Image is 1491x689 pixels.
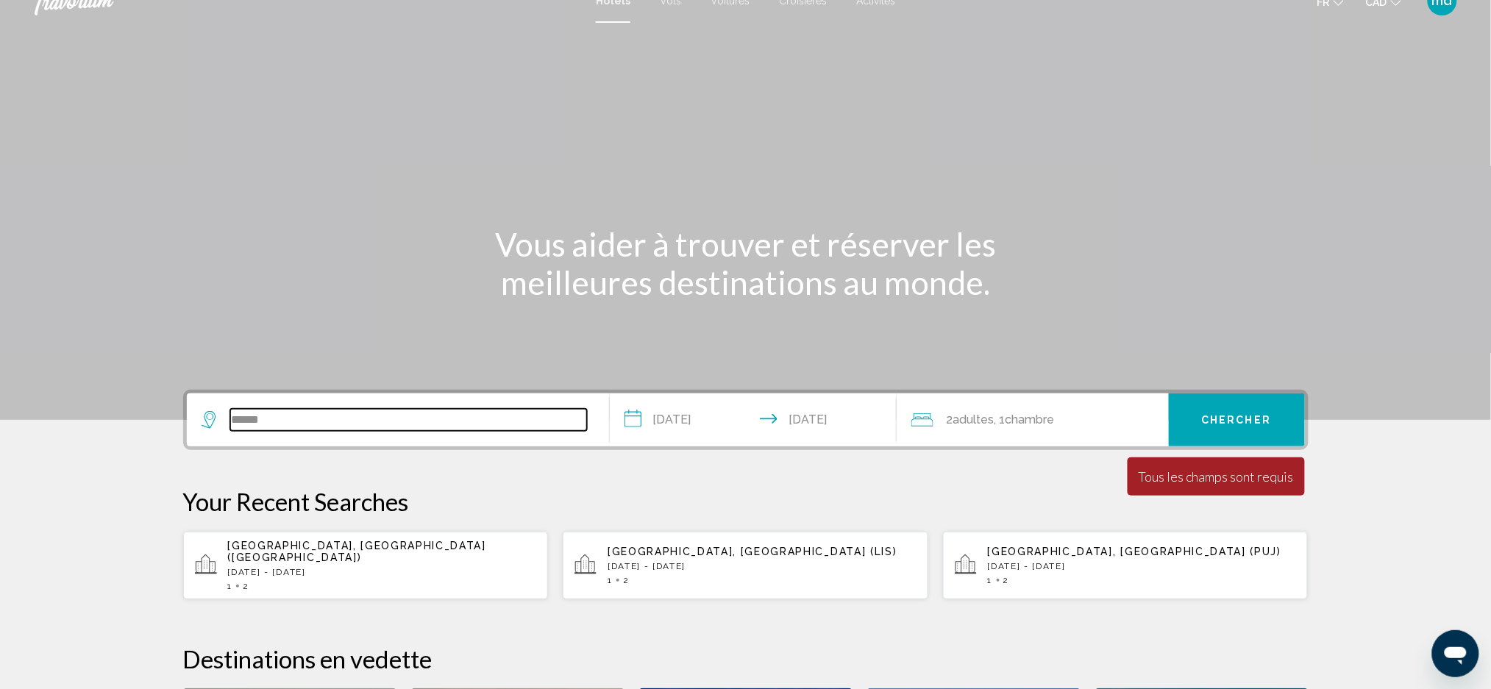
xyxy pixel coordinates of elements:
span: , 1 [994,410,1055,430]
h1: Vous aider à trouver et réserver les meilleures destinations au monde. [470,225,1022,301]
p: [DATE] - [DATE] [988,561,1297,571]
button: Check-in date: Sep 8, 2025 Check-out date: Sep 15, 2025 [610,393,897,446]
span: 2 [243,581,249,591]
span: 1 [988,575,993,585]
button: [GEOGRAPHIC_DATA], [GEOGRAPHIC_DATA] ([GEOGRAPHIC_DATA])[DATE] - [DATE]12 [183,531,549,600]
h2: Destinations en vedette [183,644,1309,674]
span: [GEOGRAPHIC_DATA], [GEOGRAPHIC_DATA] (LIS) [608,546,897,557]
button: [GEOGRAPHIC_DATA], [GEOGRAPHIC_DATA] (PUJ)[DATE] - [DATE]12 [943,531,1309,600]
span: Chambre [1006,413,1055,426]
p: Your Recent Searches [183,487,1309,516]
span: Chercher [1202,415,1272,426]
span: 2 [947,410,994,430]
span: 2 [623,575,630,585]
p: [DATE] - [DATE] [228,567,537,577]
span: [GEOGRAPHIC_DATA], [GEOGRAPHIC_DATA] (PUJ) [988,546,1282,557]
button: Chercher [1169,393,1305,446]
p: [DATE] - [DATE] [608,561,917,571]
button: Travelers: 2 adults, 0 children [897,393,1169,446]
iframe: Bouton de lancement de la fenêtre de messagerie [1432,630,1479,677]
div: Search widget [187,393,1305,446]
span: 1 [608,575,613,585]
div: Tous les champs sont requis [1139,468,1294,485]
span: Adultes [953,413,994,426]
span: 2 [1003,575,1010,585]
span: [GEOGRAPHIC_DATA], [GEOGRAPHIC_DATA] ([GEOGRAPHIC_DATA]) [228,540,486,563]
span: 1 [228,581,233,591]
button: [GEOGRAPHIC_DATA], [GEOGRAPHIC_DATA] (LIS)[DATE] - [DATE]12 [563,531,928,600]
